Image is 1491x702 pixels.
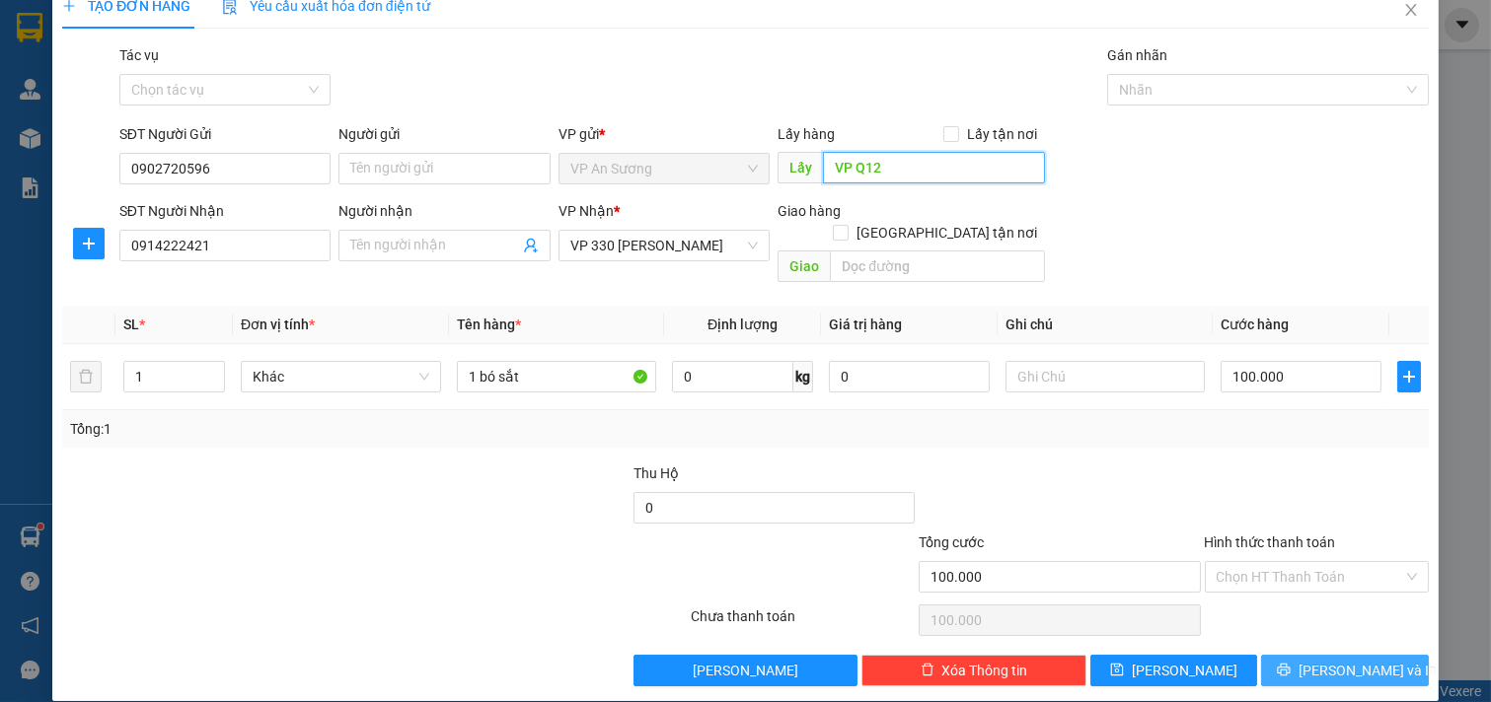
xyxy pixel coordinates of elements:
span: delete [921,663,934,678]
span: kg [793,361,813,392]
button: printer[PERSON_NAME] và In [1261,655,1429,686]
span: Giá trị hàng [829,316,902,332]
div: Người nhận [338,200,551,222]
div: Tổng: 1 [70,418,576,440]
span: Định lượng [708,316,778,332]
span: close [1403,2,1419,18]
div: VP gửi [559,123,771,145]
span: Tên hàng [457,316,521,332]
span: Đơn vị tính [241,316,315,332]
span: [PERSON_NAME] và In [1299,660,1437,681]
input: VD: Bàn, Ghế [457,361,657,392]
span: VP 330 Lê Duẫn [570,231,759,260]
span: [PERSON_NAME] [1132,660,1237,681]
span: SL [123,316,139,332]
span: Khác [253,362,429,391]
span: Tổng cước [919,534,984,550]
button: plus [1397,361,1421,392]
span: [PERSON_NAME] [693,660,798,681]
span: Cước hàng [1221,316,1289,332]
span: [GEOGRAPHIC_DATA] tận nơi [849,222,1045,244]
input: Dọc đường [823,152,1044,183]
input: 0 [829,361,990,392]
button: [PERSON_NAME] [634,655,858,686]
span: Giao hàng [778,203,841,219]
button: plus [73,228,105,259]
span: Lấy hàng [778,126,835,142]
span: printer [1277,663,1291,678]
span: VP An Sương [570,154,759,183]
label: Gán nhãn [1107,47,1167,63]
label: Hình thức thanh toán [1205,534,1336,550]
button: save[PERSON_NAME] [1090,655,1258,686]
div: SĐT Người Nhận [119,200,332,222]
span: Thu Hộ [634,465,679,481]
div: Chưa thanh toán [689,605,918,640]
span: Giao [778,250,830,282]
div: Người gửi [338,123,551,145]
span: Lấy tận nơi [959,123,1045,145]
button: delete [70,361,102,392]
input: Ghi Chú [1006,361,1206,392]
span: Xóa Thông tin [942,660,1028,681]
span: Lấy [778,152,823,183]
span: save [1110,663,1124,678]
th: Ghi chú [998,306,1214,344]
span: VP Nhận [559,203,614,219]
span: user-add [523,238,539,253]
div: SĐT Người Gửi [119,123,332,145]
button: deleteXóa Thông tin [861,655,1086,686]
label: Tác vụ [119,47,159,63]
span: plus [74,236,104,251]
input: Dọc đường [830,250,1044,282]
span: plus [1398,369,1420,385]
